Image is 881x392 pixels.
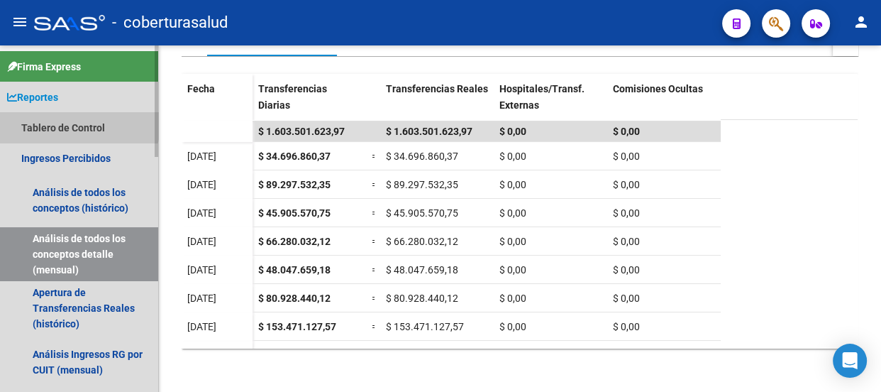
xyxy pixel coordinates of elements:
[258,293,331,304] span: $ 80.928.440,12
[258,151,331,162] span: $ 34.696.860,37
[499,179,526,190] span: $ 0,00
[187,264,216,276] span: [DATE]
[187,151,216,162] span: [DATE]
[613,207,640,219] span: $ 0,00
[499,207,526,219] span: $ 0,00
[613,83,703,94] span: Comisiones Ocultas
[499,83,584,111] span: Hospitales/Transf. Externas
[386,321,464,332] span: $ 153.471.127,57
[112,7,228,38] span: - coberturasalud
[372,321,377,332] span: =
[7,89,58,105] span: Reportes
[499,321,526,332] span: $ 0,00
[372,207,377,219] span: =
[386,236,458,247] span: $ 66.280.032,12
[11,13,28,31] mat-icon: menu
[386,126,472,137] span: $ 1.603.501.623,97
[607,74,721,134] datatable-header-cell: Comisiones Ocultas
[386,179,458,190] span: $ 89.297.532,35
[386,207,458,219] span: $ 45.905.570,75
[833,344,867,378] div: Open Intercom Messenger
[187,236,216,247] span: [DATE]
[187,83,215,94] span: Fecha
[258,264,331,276] span: $ 48.047.659,18
[380,74,494,134] datatable-header-cell: Transferencias Reales
[187,293,216,304] span: [DATE]
[372,151,377,162] span: =
[372,264,377,276] span: =
[613,179,640,190] span: $ 0,00
[187,321,216,332] span: [DATE]
[499,293,526,304] span: $ 0,00
[187,179,216,190] span: [DATE]
[7,59,81,75] span: Firma Express
[372,236,377,247] span: =
[386,151,458,162] span: $ 34.696.860,37
[613,321,640,332] span: $ 0,00
[258,207,331,219] span: $ 45.905.570,75
[499,151,526,162] span: $ 0,00
[386,264,458,276] span: $ 48.047.659,18
[499,264,526,276] span: $ 0,00
[258,236,331,247] span: $ 66.280.032,12
[258,126,345,137] span: $ 1.603.501.623,97
[499,236,526,247] span: $ 0,00
[499,126,526,137] span: $ 0,00
[494,74,607,134] datatable-header-cell: Hospitales/Transf. Externas
[258,83,327,111] span: Transferencias Diarias
[613,293,640,304] span: $ 0,00
[386,83,488,94] span: Transferencias Reales
[258,321,336,332] span: $ 153.471.127,57
[253,74,366,134] datatable-header-cell: Transferencias Diarias
[613,236,640,247] span: $ 0,00
[258,179,331,190] span: $ 89.297.532,35
[613,126,640,137] span: $ 0,00
[386,293,458,304] span: $ 80.928.440,12
[613,151,640,162] span: $ 0,00
[853,13,870,31] mat-icon: person
[372,293,377,304] span: =
[613,264,640,276] span: $ 0,00
[182,74,253,134] datatable-header-cell: Fecha
[372,179,377,190] span: =
[187,207,216,219] span: [DATE]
